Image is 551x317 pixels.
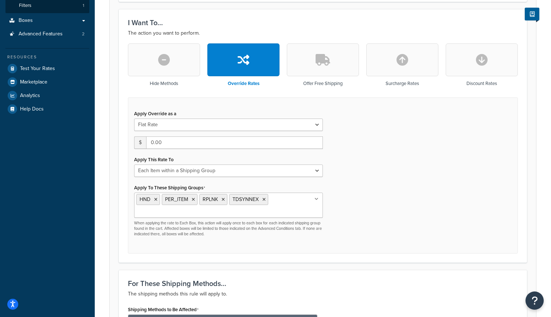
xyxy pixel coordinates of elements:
[525,8,539,20] button: Show Help Docs
[20,66,55,72] span: Test Your Rates
[20,106,44,112] span: Help Docs
[82,31,85,37] span: 2
[20,79,47,85] span: Marketplace
[466,81,497,86] h3: Discount Rates
[134,136,146,149] span: $
[19,18,33,24] span: Boxes
[140,196,151,203] span: HND
[128,290,518,298] p: The shipping methods this rule will apply to.
[5,76,89,89] a: Marketplace
[165,196,188,203] span: PER_ITEM
[203,196,218,203] span: RPLNK
[5,103,89,116] a: Help Docs
[303,81,343,86] h3: Offer Free Shipping
[228,81,259,86] h3: Override Rates
[134,185,205,191] label: Apply To These Shipping Groups
[232,196,259,203] span: TDSYNNEX
[128,29,518,38] p: The action you want to perform.
[128,307,199,313] label: Shipping Methods to Be Affected
[19,31,63,37] span: Advanced Features
[5,27,89,41] a: Advanced Features2
[83,3,84,9] span: 1
[128,19,518,27] h3: I Want To...
[134,157,173,162] label: Apply This Rate To
[134,220,323,237] p: When applying the rate to Each Box, this action will apply once to each box for each indicated sh...
[525,291,544,310] button: Open Resource Center
[150,81,178,86] h3: Hide Methods
[5,14,89,27] a: Boxes
[5,89,89,102] a: Analytics
[19,3,31,9] span: Filters
[20,93,40,99] span: Analytics
[5,27,89,41] li: Advanced Features
[5,62,89,75] a: Test Your Rates
[5,54,89,60] div: Resources
[134,111,176,116] label: Apply Override as a
[128,279,518,287] h3: For These Shipping Methods...
[386,81,419,86] h3: Surcharge Rates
